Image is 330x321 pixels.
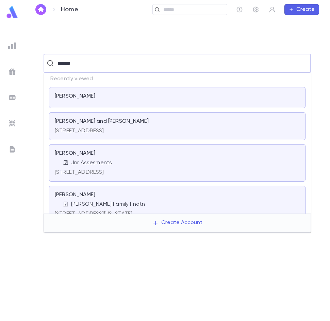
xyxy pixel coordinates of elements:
p: [PERSON_NAME] Family Fndtn [71,201,145,208]
img: logo [5,5,19,19]
button: Create Account [147,217,208,230]
button: Create [284,4,319,15]
img: home_white.a664292cf8c1dea59945f0da9f25487c.svg [37,7,45,12]
p: [PERSON_NAME] [55,93,95,100]
p: [STREET_ADDRESS][US_STATE] [55,210,132,217]
p: [PERSON_NAME] and [PERSON_NAME] [55,118,149,125]
p: [STREET_ADDRESS] [55,169,104,176]
p: [STREET_ADDRESS] [55,128,104,134]
img: batches_grey.339ca447c9d9533ef1741baa751efc33.svg [8,94,16,102]
p: [PERSON_NAME] [55,191,95,198]
img: imports_grey.530a8a0e642e233f2baf0ef88e8c9fcb.svg [8,119,16,128]
p: Jnr Assesments [71,159,112,166]
img: letters_grey.7941b92b52307dd3b8a917253454ce1c.svg [8,145,16,153]
p: [PERSON_NAME] [55,150,95,157]
img: reports_grey.c525e4749d1bce6a11f5fe2a8de1b229.svg [8,42,16,50]
p: Recently viewed [44,73,311,85]
img: campaigns_grey.99e729a5f7ee94e3726e6486bddda8f1.svg [8,68,16,76]
p: Home [61,6,78,13]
